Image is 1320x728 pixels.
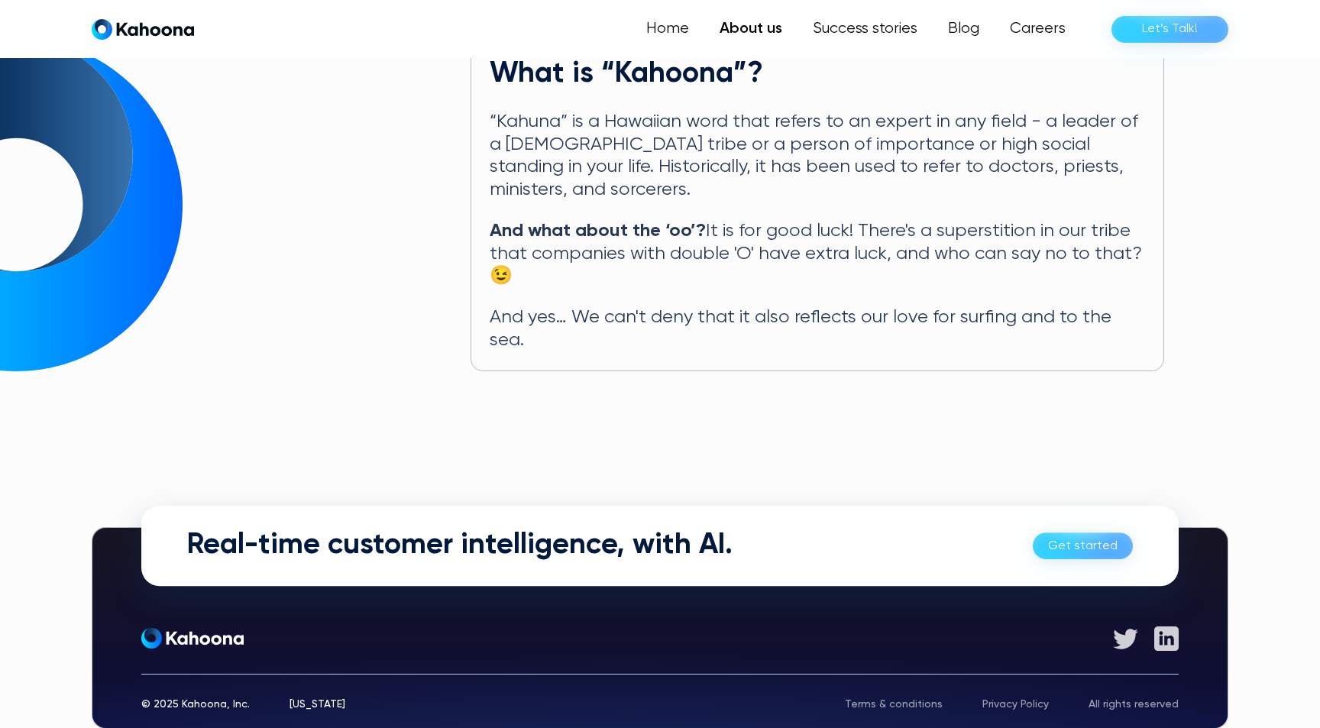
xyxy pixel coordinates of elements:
[490,306,1145,352] p: And yes… We can't deny that it also reflects our love for surfing and to the sea.
[490,57,1145,92] h2: What is “Kahoona”?
[995,14,1081,44] a: Careers
[631,14,704,44] a: Home
[797,14,933,44] a: Success stories
[933,14,995,44] a: Blog
[704,14,797,44] a: About us
[92,18,194,40] a: home
[1142,17,1198,41] div: Let’s Talk!
[490,220,1145,288] p: It is for good luck! There's a superstition in our tribe that companies with double 'O' have extr...
[1089,699,1179,710] div: All rights reserved
[1111,16,1228,43] a: Let’s Talk!
[1033,532,1133,559] a: Get started
[490,222,706,240] strong: And what about the ‘oo’?
[490,111,1145,202] p: “Kahuna” is a Hawaiian word that refers to an expert in any field - a leader of a [DEMOGRAPHIC_DA...
[141,699,250,710] div: © 2025 Kahoona, Inc.
[187,529,733,564] h2: Real-time customer intelligence, with AI.
[982,699,1049,710] a: Privacy Policy
[290,699,345,710] div: [US_STATE]
[845,699,943,710] a: Terms & conditions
